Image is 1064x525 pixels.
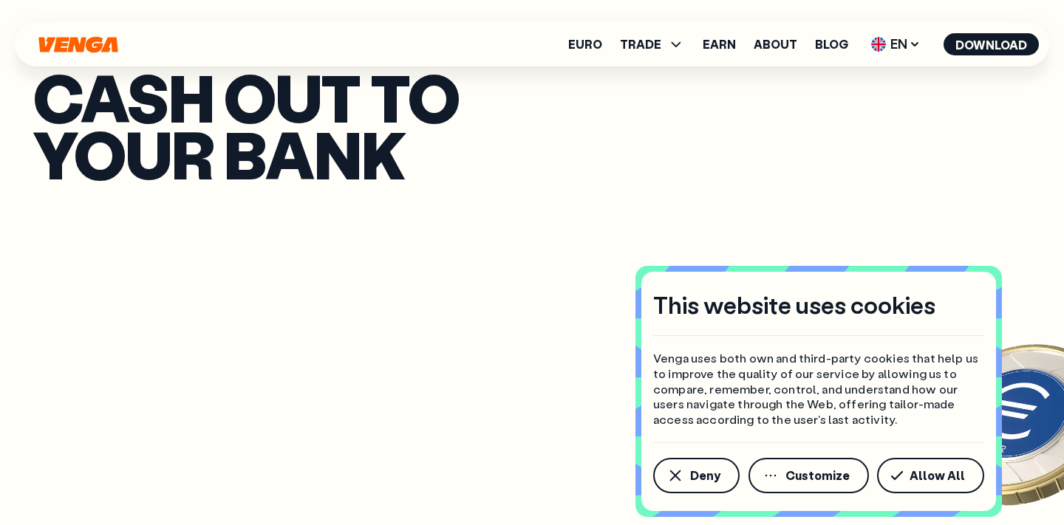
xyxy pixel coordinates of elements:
button: Download [944,33,1039,55]
button: Deny [653,458,740,493]
a: Blog [815,38,848,50]
p: Venga uses both own and third-party cookies that help us to improve the quality of our service by... [653,351,984,428]
span: EN [866,32,926,56]
a: Earn [703,38,736,50]
img: flag-uk [871,37,886,52]
button: Customize [748,458,869,493]
span: Allow All [910,470,965,481]
button: Allow All [877,458,984,493]
span: Customize [785,470,850,481]
a: Euro [568,38,602,50]
svg: Home [37,36,120,53]
a: About [754,38,797,50]
span: Deny [690,470,720,481]
span: TRADE [620,35,685,53]
span: TRADE [620,38,661,50]
h4: This website uses cookies [653,289,935,320]
p: Cash out to your bank [33,69,1031,182]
